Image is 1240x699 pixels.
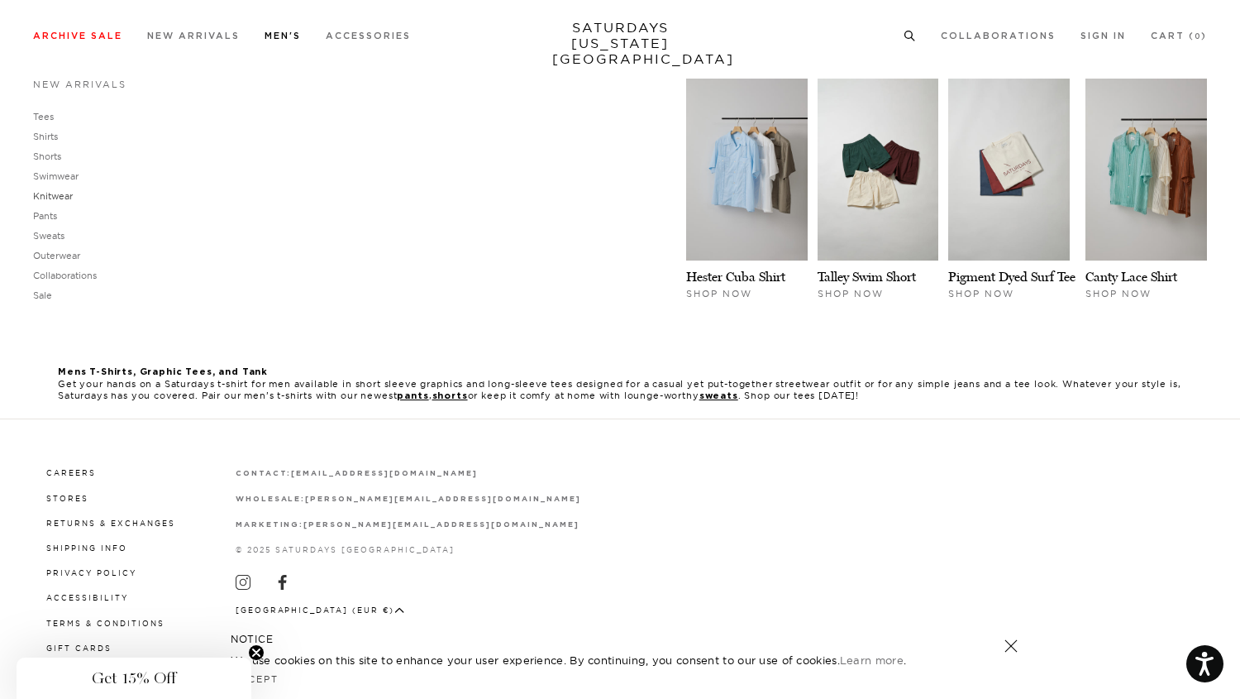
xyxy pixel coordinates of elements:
[432,391,468,400] a: shorts
[92,668,176,688] span: Get 15% Off
[941,31,1056,41] a: Collaborations
[1080,31,1126,41] a: Sign In
[552,20,689,67] a: SATURDAYS[US_STATE][GEOGRAPHIC_DATA]
[46,568,136,577] a: Privacy Policy
[686,269,785,285] a: Hester Cuba Shirt
[17,658,251,699] div: Get 15% OffClose teaser
[46,519,175,528] a: Returns & Exchanges
[33,190,73,202] a: Knitwear
[46,593,128,602] a: Accessibility
[236,496,306,503] strong: wholesale:
[840,654,904,667] a: Learn more
[236,470,292,477] strong: contact:
[948,269,1075,285] a: Pigment Dyed Surf Tee
[46,644,112,653] a: Gift Cards
[236,521,304,529] strong: marketing:
[33,170,79,182] a: Swimwear
[265,31,301,41] a: Men's
[46,494,88,503] a: Stores
[33,250,80,261] a: Outerwear
[397,391,428,400] a: pants
[326,31,411,41] a: Accessories
[231,632,1009,647] h5: NOTICE
[33,31,122,41] a: Archive Sale
[33,131,58,142] a: Shirts
[818,269,916,285] a: Talley Swim Short
[33,111,54,122] a: Tees
[147,31,240,41] a: New Arrivals
[231,673,279,685] a: Accept
[1085,269,1177,285] a: Canty Lace Shirt
[303,521,579,529] strong: [PERSON_NAME][EMAIL_ADDRESS][DOMAIN_NAME]
[248,644,265,661] button: Close teaser
[291,470,477,477] strong: [EMAIL_ADDRESS][DOMAIN_NAME]
[1195,33,1201,41] small: 0
[305,494,580,503] a: [PERSON_NAME][EMAIL_ADDRESS][DOMAIN_NAME]
[305,496,580,503] strong: [PERSON_NAME][EMAIL_ADDRESS][DOMAIN_NAME]
[1151,31,1207,41] a: Cart (0)
[236,604,405,616] button: [GEOGRAPHIC_DATA] (EUR €)
[46,543,127,553] a: Shipping Info
[41,349,1199,419] div: Get your hands on a Saturdays t-shirt for men available in short sleeve graphics and long-sleeve ...
[303,519,579,529] a: [PERSON_NAME][EMAIL_ADDRESS][DOMAIN_NAME]
[58,367,268,376] b: Mens T-Shirts, Graphic Tees, and Tank
[231,652,951,668] p: We use cookies on this site to enhance your user experience. By continuing, you consent to our us...
[33,290,52,301] a: Sale
[33,151,61,162] a: Shorts
[236,543,581,556] p: © 2025 Saturdays [GEOGRAPHIC_DATA]
[46,468,96,477] a: Careers
[33,79,126,90] a: New Arrivals
[33,270,97,281] a: Collaborations
[33,210,57,222] a: Pants
[33,230,64,242] a: Sweats
[291,468,477,477] a: [EMAIL_ADDRESS][DOMAIN_NAME]
[699,391,738,400] a: sweats
[46,619,165,628] a: Terms & Conditions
